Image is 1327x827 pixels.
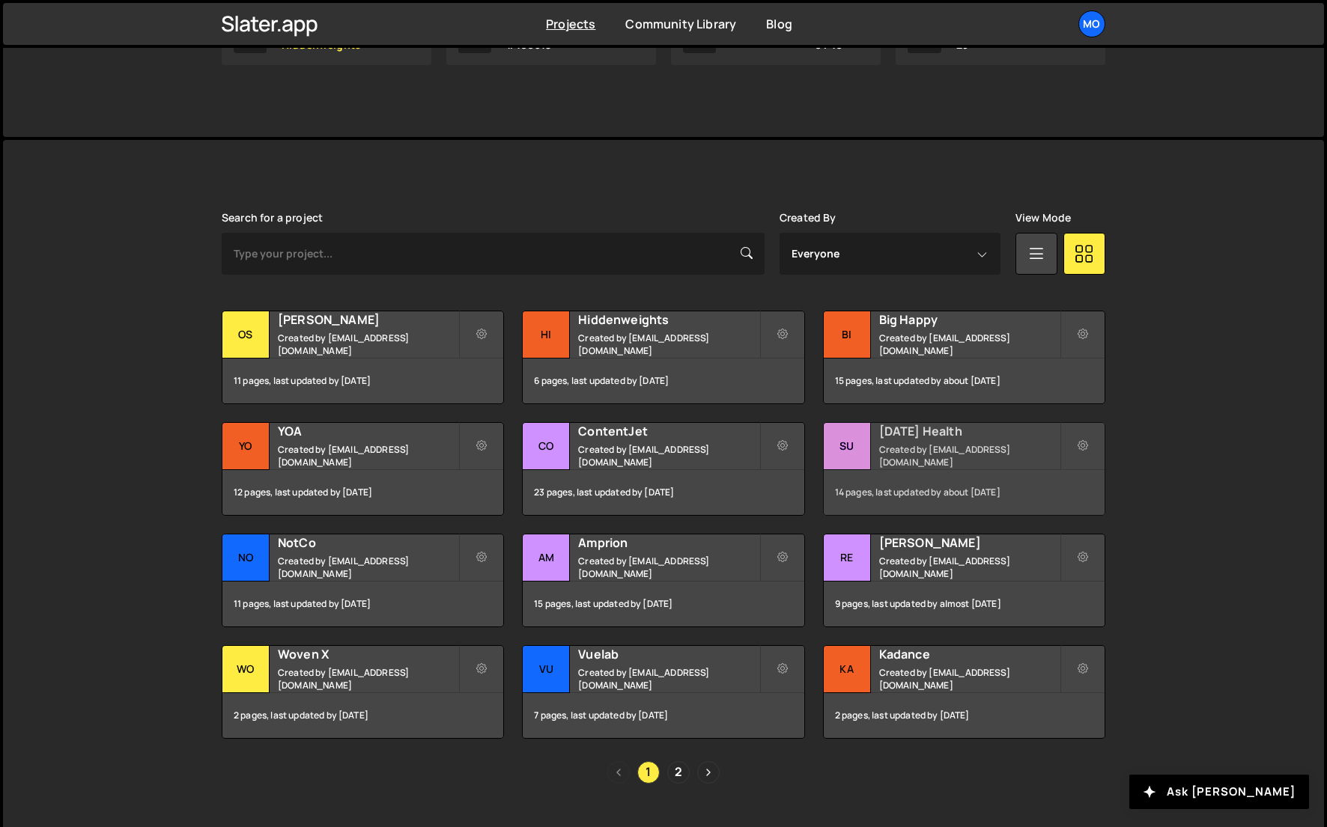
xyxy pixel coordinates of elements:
a: Community Library [625,16,736,32]
a: Ka Kadance Created by [EMAIL_ADDRESS][DOMAIN_NAME] 2 pages, last updated by [DATE] [823,645,1105,739]
small: Created by [EMAIL_ADDRESS][DOMAIN_NAME] [879,666,1060,692]
label: Search for a project [222,212,323,224]
a: Hi Hiddenweights Created by [EMAIL_ADDRESS][DOMAIN_NAME] 6 pages, last updated by [DATE] [522,311,804,404]
small: Created by [EMAIL_ADDRESS][DOMAIN_NAME] [278,443,458,469]
h2: [PERSON_NAME] [278,311,458,328]
h2: Kadance [879,646,1060,662]
a: No NotCo Created by [EMAIL_ADDRESS][DOMAIN_NAME] 11 pages, last updated by [DATE] [222,534,504,627]
div: 15 pages, last updated by [DATE] [523,582,804,626]
div: Ka [824,646,871,693]
div: 7 pages, last updated by [DATE] [523,693,804,738]
span: 0 / 10 [815,39,842,51]
h2: NotCo [278,534,458,551]
small: Created by [EMAIL_ADDRESS][DOMAIN_NAME] [278,555,458,580]
a: Vu Vuelab Created by [EMAIL_ADDRESS][DOMAIN_NAME] 7 pages, last updated by [DATE] [522,645,804,739]
div: 6 pages, last updated by [DATE] [523,358,804,403]
small: Created by [EMAIL_ADDRESS][DOMAIN_NAME] [879,555,1060,580]
a: Blog [766,16,792,32]
div: Os [222,311,270,358]
h2: Amprion [578,534,759,551]
small: Created by [EMAIL_ADDRESS][DOMAIN_NAME] [278,666,458,692]
div: 11 pages, last updated by [DATE] [222,358,503,403]
div: 2 pages, last updated by [DATE] [222,693,503,738]
small: Created by [EMAIL_ADDRESS][DOMAIN_NAME] [578,666,759,692]
div: Co [523,423,570,470]
small: Created by [EMAIL_ADDRESS][DOMAIN_NAME] [879,443,1060,469]
small: Created by [EMAIL_ADDRESS][DOMAIN_NAME] [879,332,1060,357]
small: Created by [EMAIL_ADDRESS][DOMAIN_NAME] [578,332,759,357]
button: Ask [PERSON_NAME] [1129,775,1309,809]
label: View Mode [1015,212,1071,224]
div: 14 pages, last updated by about [DATE] [824,470,1105,515]
label: Created By [780,212,836,224]
a: YO YOA Created by [EMAIL_ADDRESS][DOMAIN_NAME] 12 pages, last updated by [DATE] [222,422,504,516]
input: Type your project... [222,233,765,275]
a: Am Amprion Created by [EMAIL_ADDRESS][DOMAIN_NAME] 15 pages, last updated by [DATE] [522,534,804,627]
a: Wo Woven X Created by [EMAIL_ADDRESS][DOMAIN_NAME] 2 pages, last updated by [DATE] [222,645,504,739]
div: Hi [523,311,570,358]
div: 23 pages, last updated by [DATE] [523,470,804,515]
a: Next page [697,761,720,784]
h2: ContentJet [578,423,759,439]
small: Created by [EMAIL_ADDRESS][DOMAIN_NAME] [578,443,759,469]
a: Os [PERSON_NAME] Created by [EMAIL_ADDRESS][DOMAIN_NAME] 11 pages, last updated by [DATE] [222,311,504,404]
h2: [PERSON_NAME] [879,534,1060,551]
div: 9 pages, last updated by almost [DATE] [824,582,1105,626]
div: Vu [523,646,570,693]
div: Su [824,423,871,470]
small: Created by [EMAIL_ADDRESS][DOMAIN_NAME] [278,332,458,357]
h2: [DATE] Health [879,423,1060,439]
h2: Woven X [278,646,458,662]
div: No [222,534,270,582]
h2: Big Happy [879,311,1060,328]
a: Projects [546,16,595,32]
div: Wo [222,646,270,693]
div: 15 pages, last updated by about [DATE] [824,358,1105,403]
p: Hiddenweights [282,39,361,51]
h2: Vuelab [578,646,759,662]
div: YO [222,423,270,470]
a: Mo [1078,10,1105,37]
div: Re [824,534,871,582]
a: Co ContentJet Created by [EMAIL_ADDRESS][DOMAIN_NAME] 23 pages, last updated by [DATE] [522,422,804,516]
p: #100319 [506,39,560,51]
a: Page 2 [667,761,690,784]
p: 23 [956,39,1028,51]
div: Am [523,534,570,582]
div: 11 pages, last updated by [DATE] [222,582,503,626]
h2: Hiddenweights [578,311,759,328]
h2: YOA [278,423,458,439]
div: 2 pages, last updated by [DATE] [824,693,1105,738]
small: Created by [EMAIL_ADDRESS][DOMAIN_NAME] [578,555,759,580]
a: Re [PERSON_NAME] Created by [EMAIL_ADDRESS][DOMAIN_NAME] 9 pages, last updated by almost [DATE] [823,534,1105,627]
a: Su [DATE] Health Created by [EMAIL_ADDRESS][DOMAIN_NAME] 14 pages, last updated by about [DATE] [823,422,1105,516]
a: Bi Big Happy Created by [EMAIL_ADDRESS][DOMAIN_NAME] 15 pages, last updated by about [DATE] [823,311,1105,404]
div: 12 pages, last updated by [DATE] [222,470,503,515]
div: Bi [824,311,871,358]
div: Pagination [222,761,1105,784]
